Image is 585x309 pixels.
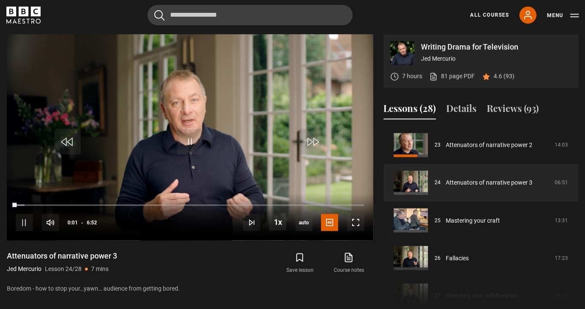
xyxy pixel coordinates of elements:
[421,43,571,51] p: Writing Drama for Television
[87,215,97,230] span: 6:52
[446,253,469,262] a: Fallacies
[243,214,260,231] button: Next Lesson
[321,214,338,231] button: Captions
[494,72,514,81] p: 4.6 (93)
[275,250,324,275] button: Save lesson
[324,250,373,275] a: Course notes
[269,213,286,230] button: Playback Rate
[402,72,422,81] p: 7 hours
[446,216,500,225] a: Mastering your craft
[7,34,373,240] video-js: Video Player
[16,214,33,231] button: Pause
[429,72,475,81] a: 81 page PDF
[547,11,579,20] button: Toggle navigation
[487,101,539,119] button: Reviews (93)
[147,5,353,25] input: Search
[383,101,436,119] button: Lessons (28)
[446,178,532,187] a: Attenuators of narrative power 3
[295,214,312,231] span: auto
[7,284,373,293] p: Boredom - how to stop your…yawn… audience from getting bored.
[16,204,364,206] div: Progress Bar
[6,6,41,24] svg: BBC Maestro
[347,214,364,231] button: Fullscreen
[421,54,571,63] p: Jed Mercurio
[81,219,83,225] span: -
[42,214,59,231] button: Mute
[446,101,476,119] button: Details
[446,141,532,150] a: Attenuators of narrative power 2
[154,10,165,21] button: Submit the search query
[7,264,41,273] p: Jed Mercurio
[470,11,509,19] a: All Courses
[68,215,78,230] span: 0:01
[45,264,82,273] p: Lesson 24/28
[91,264,109,273] p: 7 mins
[7,250,117,261] h1: Attenuators of narrative power 3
